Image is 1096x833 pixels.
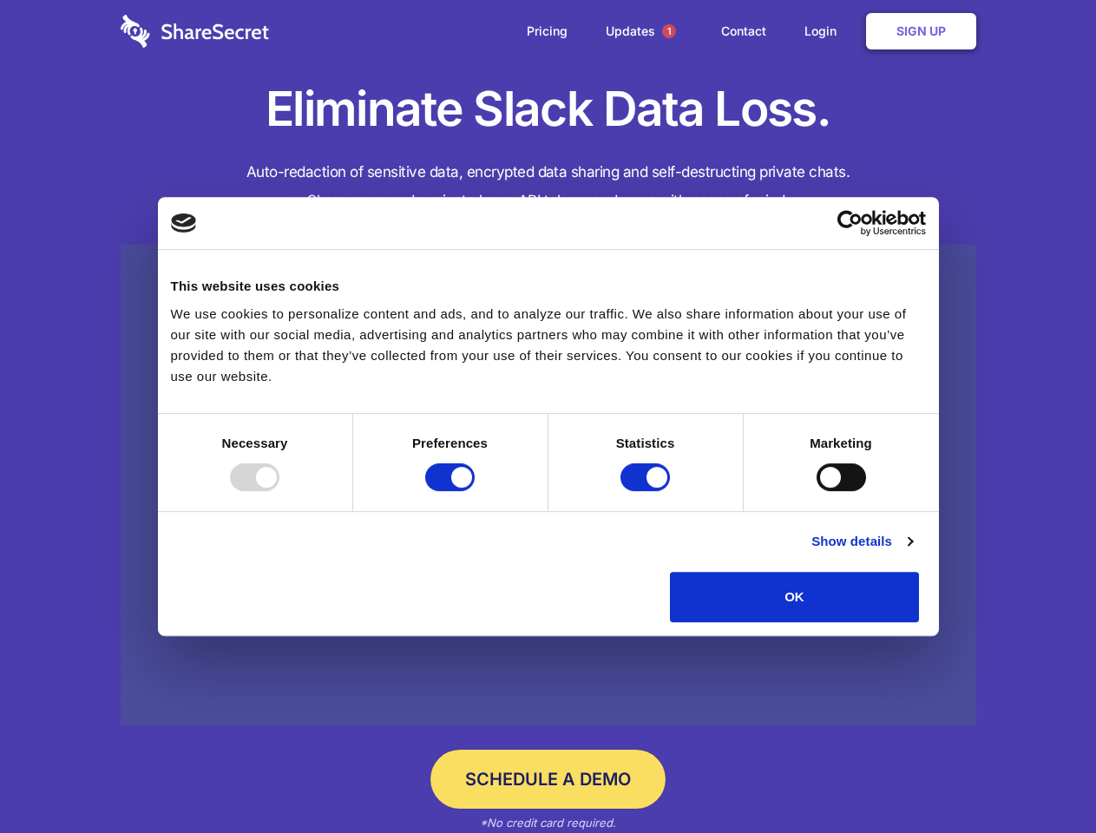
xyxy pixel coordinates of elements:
a: Usercentrics Cookiebot - opens in a new window [774,210,926,236]
span: 1 [662,24,676,38]
button: OK [670,572,919,622]
a: Show details [811,531,912,552]
img: logo-wordmark-white-trans-d4663122ce5f474addd5e946df7df03e33cb6a1c49d2221995e7729f52c070b2.svg [121,15,269,48]
a: Login [787,4,863,58]
img: logo [171,213,197,233]
strong: Marketing [810,436,872,450]
a: Contact [704,4,784,58]
div: We use cookies to personalize content and ads, and to analyze our traffic. We also share informat... [171,304,926,387]
a: Wistia video thumbnail [121,245,976,726]
h1: Eliminate Slack Data Loss. [121,78,976,141]
em: *No credit card required. [480,816,616,830]
a: Schedule a Demo [430,750,666,809]
strong: Preferences [412,436,488,450]
strong: Statistics [616,436,675,450]
a: Pricing [509,4,585,58]
strong: Necessary [222,436,288,450]
a: Sign Up [866,13,976,49]
div: This website uses cookies [171,276,926,297]
h4: Auto-redaction of sensitive data, encrypted data sharing and self-destructing private chats. Shar... [121,158,976,215]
